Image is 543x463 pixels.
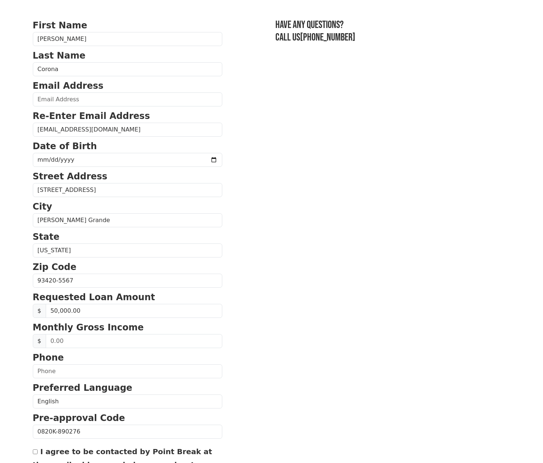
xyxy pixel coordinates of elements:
strong: First Name [33,20,87,31]
strong: Re-Enter Email Address [33,111,150,121]
input: Re-Enter Email Address [33,123,222,137]
strong: Last Name [33,50,86,61]
input: Email Address [33,92,222,106]
input: Zip Code [33,274,222,288]
strong: Preferred Language [33,383,132,393]
strong: Pre-approval Code [33,413,125,423]
strong: State [33,232,60,242]
input: First Name [33,32,222,46]
input: Phone [33,364,222,378]
strong: Zip Code [33,262,77,272]
h3: Have any questions? [275,19,511,31]
strong: Date of Birth [33,141,97,151]
strong: Requested Loan Amount [33,292,155,302]
input: Last Name [33,62,222,76]
strong: City [33,201,52,212]
p: Monthly Gross Income [33,321,222,334]
span: $ [33,334,46,348]
input: 0.00 [46,334,222,348]
span: $ [33,304,46,318]
a: [PHONE_NUMBER] [300,31,355,43]
input: City [33,213,222,227]
strong: Email Address [33,81,104,91]
strong: Phone [33,352,64,363]
h3: Call us [275,31,511,44]
strong: Street Address [33,171,108,182]
input: Requested Loan Amount [46,304,222,318]
input: Street Address [33,183,222,197]
input: Pre-approval Code [33,425,222,439]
